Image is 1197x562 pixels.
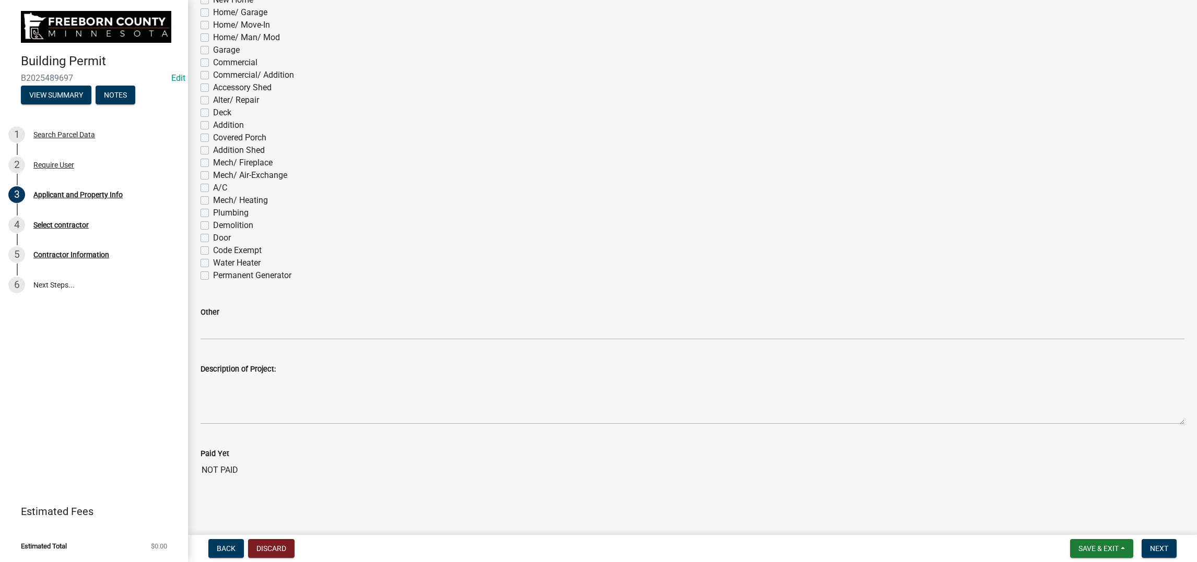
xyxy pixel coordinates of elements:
[8,501,171,522] a: Estimated Fees
[213,232,231,244] label: Door
[213,194,268,207] label: Mech/ Heating
[213,81,272,94] label: Accessory Shed
[213,31,280,44] label: Home/ Man/ Mod
[21,86,91,104] button: View Summary
[96,86,135,104] button: Notes
[213,169,287,182] label: Mech/ Air-Exchange
[1078,544,1119,553] span: Save & Exit
[33,131,95,138] div: Search Parcel Data
[213,157,273,169] label: Mech/ Fireplace
[21,11,171,43] img: Freeborn County, Minnesota
[8,246,25,263] div: 5
[151,543,167,549] span: $0.00
[33,161,74,169] div: Require User
[213,69,294,81] label: Commercial/ Addition
[248,539,295,558] button: Discard
[171,73,185,83] wm-modal-confirm: Edit Application Number
[217,544,236,553] span: Back
[213,269,291,282] label: Permanent Generator
[1150,544,1168,553] span: Next
[213,19,270,31] label: Home/ Move-In
[213,119,244,131] label: Addition
[201,366,276,373] label: Description of Project:
[213,257,261,269] label: Water Heater
[171,73,185,83] a: Edit
[208,539,244,558] button: Back
[33,251,109,258] div: Contractor Information
[213,94,259,106] label: Alter/ Repair
[201,450,229,458] label: Paid Yet
[213,106,231,119] label: Deck
[8,277,25,293] div: 6
[33,221,89,229] div: Select contractor
[213,56,257,69] label: Commercial
[8,157,25,173] div: 2
[21,91,91,100] wm-modal-confirm: Summary
[213,144,265,157] label: Addition Shed
[8,186,25,203] div: 3
[1070,539,1133,558] button: Save & Exit
[213,131,266,144] label: Covered Porch
[33,191,123,198] div: Applicant and Property Info
[8,217,25,233] div: 4
[8,126,25,143] div: 1
[213,244,262,257] label: Code Exempt
[21,543,67,549] span: Estimated Total
[213,6,267,19] label: Home/ Garage
[213,44,240,56] label: Garage
[201,309,219,316] label: Other
[213,219,253,232] label: Demolition
[1142,539,1177,558] button: Next
[21,54,180,69] h4: Building Permit
[21,73,167,83] span: B2025489697
[213,182,227,194] label: A/C
[213,207,249,219] label: Plumbing
[96,91,135,100] wm-modal-confirm: Notes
